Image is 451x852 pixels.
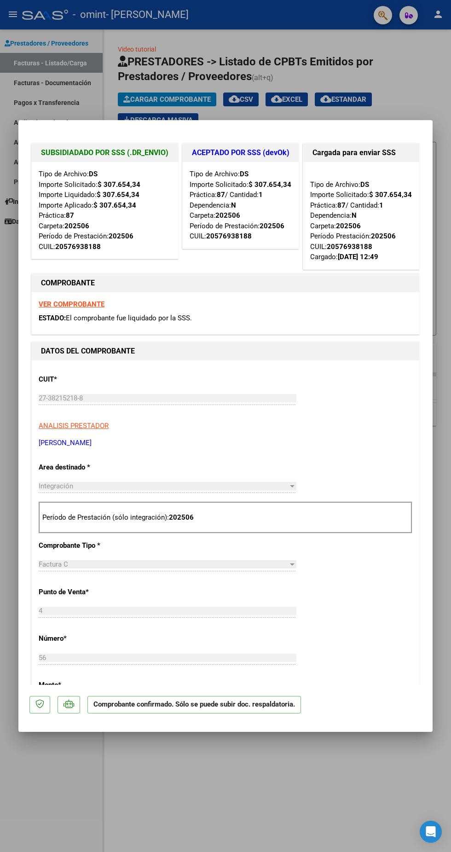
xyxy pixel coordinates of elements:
strong: N [231,201,236,209]
h1: SUBSIDIADADO POR SSS (.DR_ENVIO) [41,147,169,158]
span: Factura C [39,560,68,568]
strong: N [352,211,357,220]
strong: 202506 [64,222,89,230]
p: Area destinado * [39,462,151,473]
strong: $ 307.654,34 [249,180,291,189]
div: 20576938188 [327,242,372,252]
p: Comprobante confirmado. Sólo se puede subir doc. respaldatoria. [87,696,301,714]
strong: 87 [217,191,225,199]
p: Punto de Venta [39,587,151,597]
strong: [DATE] 12:49 [338,253,378,261]
strong: $ 307.654,34 [98,180,140,189]
h1: Cargada para enviar SSS [312,147,410,158]
div: Tipo de Archivo: Importe Solicitado: Importe Liquidado: Importe Aplicado: Práctica: Carpeta: Perí... [39,169,171,252]
strong: DATOS DEL COMPROBANTE [41,347,135,355]
strong: 202506 [215,211,240,220]
strong: 1 [379,201,383,209]
strong: 1 [259,191,263,199]
a: VER COMPROBANTE [39,300,104,308]
strong: COMPROBANTE [41,278,95,287]
div: Open Intercom Messenger [420,821,442,843]
strong: $ 307.654,34 [369,191,412,199]
strong: 202506 [109,232,133,240]
p: Monto [39,680,151,690]
strong: 87 [66,211,74,220]
span: ANALISIS PRESTADOR [39,422,109,430]
strong: DS [89,170,98,178]
div: Tipo de Archivo: Importe Solicitado: Práctica: / Cantidad: Dependencia: Carpeta: Período Prestaci... [310,169,412,262]
strong: DS [240,170,249,178]
p: CUIT [39,374,151,385]
strong: $ 307.654,34 [93,201,136,209]
p: Período de Prestación (sólo integración): [42,512,409,523]
div: 20576938188 [55,242,101,252]
strong: $ 307.654,34 [97,191,139,199]
span: Integración [39,482,73,490]
span: El comprobante fue liquidado por la SSS. [66,314,192,322]
h1: ACEPTADO POR SSS (devOk) [192,147,290,158]
strong: 202506 [336,222,361,230]
strong: DS [360,180,369,189]
div: 20576938188 [206,231,252,242]
span: ESTADO: [39,314,66,322]
p: Número [39,633,151,644]
strong: 87 [337,201,346,209]
strong: 202506 [371,232,396,240]
strong: 202506 [260,222,284,230]
div: Tipo de Archivo: Importe Solicitado: Práctica: / Cantidad: Dependencia: Carpeta: Período de Prest... [190,169,292,242]
p: [PERSON_NAME] [39,438,412,448]
p: Comprobante Tipo * [39,540,151,551]
strong: 202506 [169,513,194,522]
